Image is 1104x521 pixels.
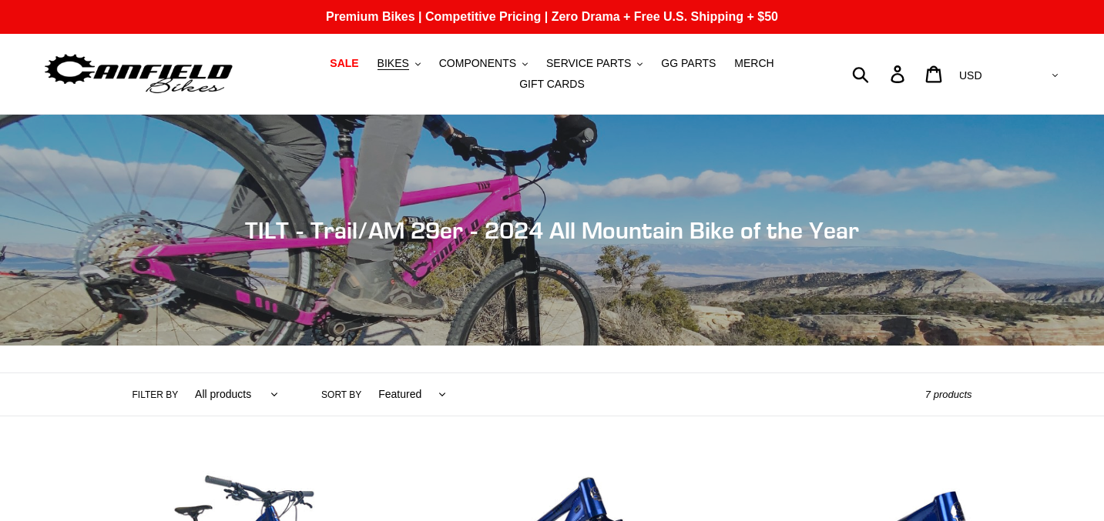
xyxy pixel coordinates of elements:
span: SALE [330,57,358,70]
span: GIFT CARDS [519,78,585,91]
button: BIKES [370,53,428,74]
img: Canfield Bikes [42,50,235,99]
span: BIKES [378,57,409,70]
span: MERCH [734,57,773,70]
label: Filter by [133,388,179,402]
input: Search [861,57,900,91]
span: GG PARTS [661,57,716,70]
span: SERVICE PARTS [546,57,631,70]
a: SALE [322,53,366,74]
span: COMPONENTS [439,57,516,70]
a: MERCH [726,53,781,74]
a: GG PARTS [653,53,723,74]
button: SERVICE PARTS [539,53,650,74]
span: TILT - Trail/AM 29er - 2024 All Mountain Bike of the Year [245,216,859,244]
a: GIFT CARDS [512,74,592,95]
button: COMPONENTS [431,53,535,74]
label: Sort by [321,388,361,402]
span: 7 products [925,389,972,400]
